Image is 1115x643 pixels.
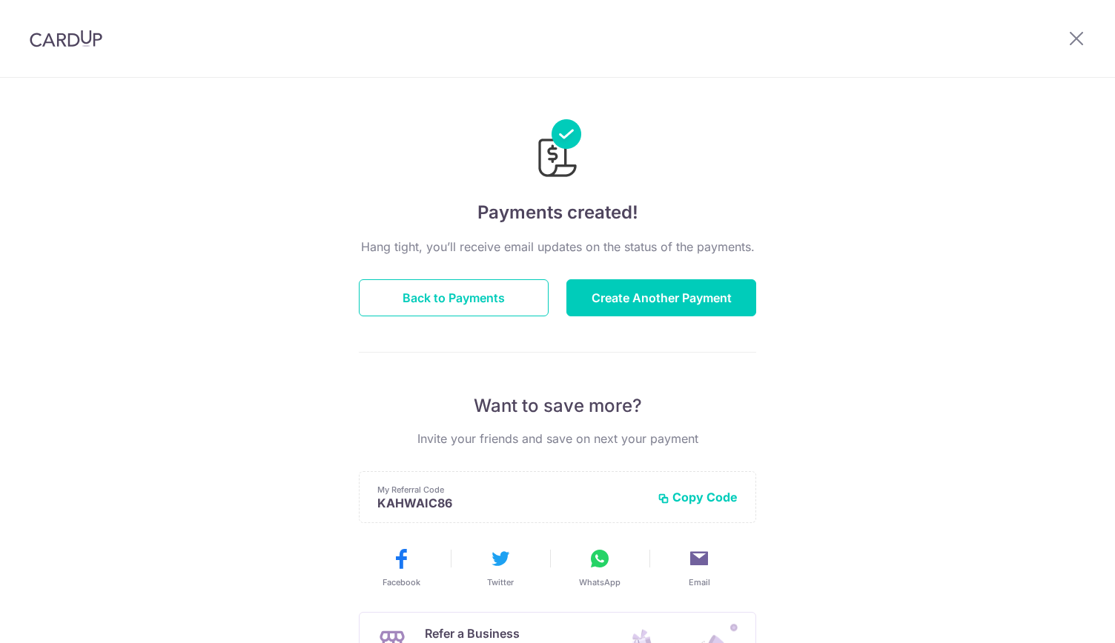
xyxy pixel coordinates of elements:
[383,576,420,588] span: Facebook
[655,547,743,588] button: Email
[556,547,643,588] button: WhatsApp
[689,576,710,588] span: Email
[359,394,756,418] p: Want to save more?
[359,238,756,256] p: Hang tight, you’ll receive email updates on the status of the payments.
[534,119,581,181] img: Payments
[30,30,102,47] img: CardUp
[377,496,646,510] p: KAHWAIC86
[359,430,756,447] p: Invite your friends and save on next your payment
[359,279,549,316] button: Back to Payments
[457,547,544,588] button: Twitter
[377,484,646,496] p: My Referral Code
[487,576,514,588] span: Twitter
[425,624,587,642] p: Refer a Business
[658,490,738,504] button: Copy Code
[359,199,756,226] h4: Payments created!
[579,576,621,588] span: WhatsApp
[357,547,445,588] button: Facebook
[566,279,756,316] button: Create Another Payment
